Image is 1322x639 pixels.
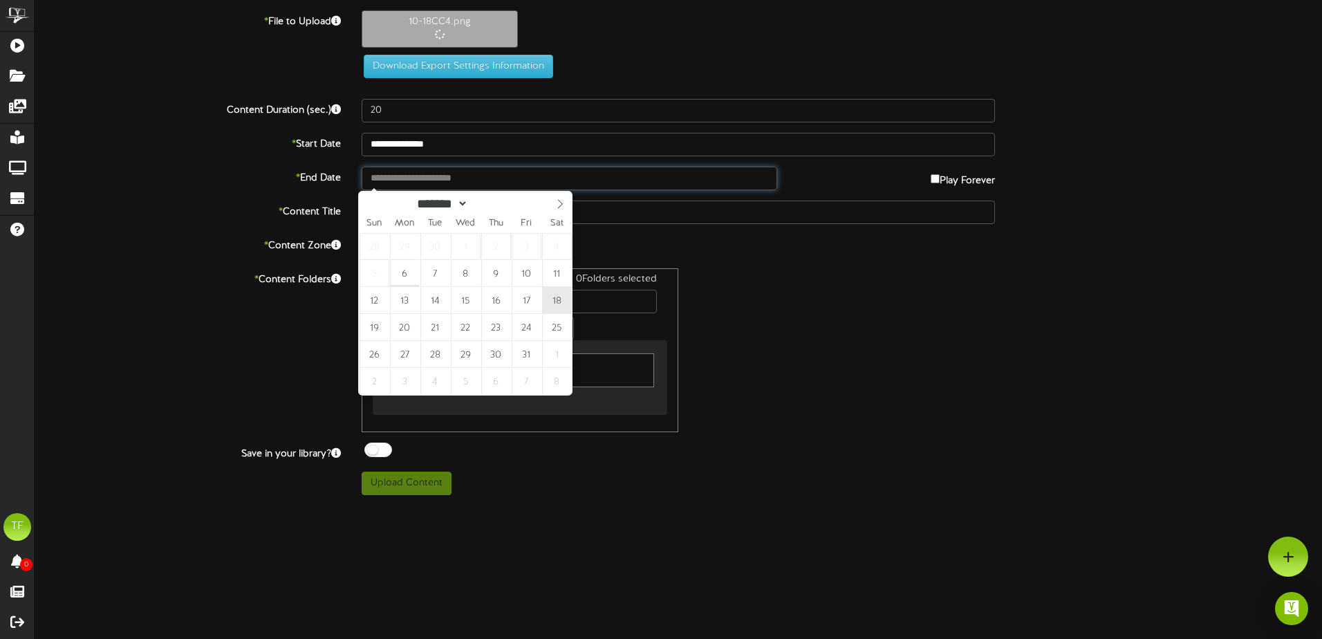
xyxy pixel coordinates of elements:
span: October 30, 2025 [481,341,511,368]
span: October 9, 2025 [481,260,511,287]
span: October 24, 2025 [512,314,541,341]
span: October 27, 2025 [390,341,420,368]
span: November 2, 2025 [360,368,389,395]
span: October 10, 2025 [512,260,541,287]
span: November 3, 2025 [390,368,420,395]
span: October 26, 2025 [360,341,389,368]
span: October 1, 2025 [451,233,481,260]
span: November 1, 2025 [542,341,572,368]
span: October 19, 2025 [360,314,389,341]
span: October 18, 2025 [542,287,572,314]
span: October 23, 2025 [481,314,511,341]
label: Start Date [24,133,351,151]
label: Content Folders [24,268,351,287]
span: October 25, 2025 [542,314,572,341]
label: Content Title [24,201,351,219]
span: Tue [420,219,450,228]
span: October 12, 2025 [360,287,389,314]
span: September 29, 2025 [390,233,420,260]
input: Title of this Content [362,201,995,224]
span: October 28, 2025 [420,341,450,368]
span: Mon [389,219,420,228]
span: October 5, 2025 [360,260,389,287]
span: September 28, 2025 [360,233,389,260]
span: October 20, 2025 [390,314,420,341]
span: Thu [481,219,511,228]
span: October 21, 2025 [420,314,450,341]
span: November 8, 2025 [542,368,572,395]
span: October 8, 2025 [451,260,481,287]
span: October 22, 2025 [451,314,481,341]
label: Play Forever [931,167,995,188]
div: Open Intercom Messenger [1275,592,1308,625]
span: Sun [359,219,389,228]
span: November 5, 2025 [451,368,481,395]
label: Content Zone [24,234,351,253]
span: October 31, 2025 [512,341,541,368]
span: October 14, 2025 [420,287,450,314]
span: October 16, 2025 [481,287,511,314]
input: Play Forever [931,174,940,183]
input: Year [468,196,518,211]
span: October 3, 2025 [512,233,541,260]
span: 0 [20,558,32,571]
span: October 2, 2025 [481,233,511,260]
span: September 30, 2025 [420,233,450,260]
label: End Date [24,167,351,185]
button: Download Export Settings Information [364,55,553,78]
span: October 11, 2025 [542,260,572,287]
span: Wed [450,219,481,228]
label: File to Upload [24,10,351,29]
span: October 13, 2025 [390,287,420,314]
span: October 6, 2025 [390,260,420,287]
span: October 15, 2025 [451,287,481,314]
label: Content Duration (sec.) [24,99,351,118]
span: November 7, 2025 [512,368,541,395]
a: Download Export Settings Information [357,61,553,71]
span: Sat [541,219,572,228]
span: October 4, 2025 [542,233,572,260]
span: November 6, 2025 [481,368,511,395]
label: Save in your library? [24,443,351,461]
span: October 7, 2025 [420,260,450,287]
span: October 17, 2025 [512,287,541,314]
button: Upload Content [362,472,451,495]
span: Fri [511,219,541,228]
div: TF [3,513,31,541]
span: November 4, 2025 [420,368,450,395]
span: October 29, 2025 [451,341,481,368]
